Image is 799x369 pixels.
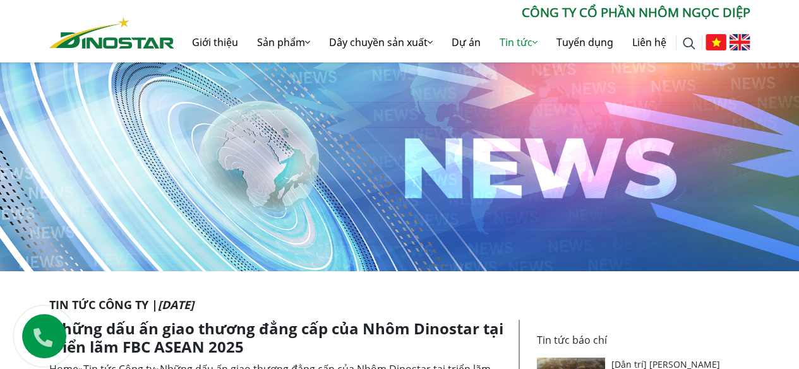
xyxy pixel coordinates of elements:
[683,37,695,50] img: search
[158,297,194,312] i: [DATE]
[730,34,750,50] img: English
[623,22,676,62] a: Liên hệ
[537,332,743,348] p: Tin tức báo chí
[183,22,248,62] a: Giới thiệu
[49,17,174,49] img: Nhôm Dinostar
[49,320,509,356] h1: Những dấu ấn giao thương đẳng cấp của Nhôm Dinostar tại triển lãm FBC ASEAN 2025
[706,34,726,50] img: Tiếng Việt
[547,22,623,62] a: Tuyển dụng
[442,22,490,62] a: Dự án
[490,22,547,62] a: Tin tức
[320,22,442,62] a: Dây chuyền sản xuất
[248,22,320,62] a: Sản phẩm
[49,296,750,313] p: Tin tức Công ty |
[174,3,750,22] p: CÔNG TY CỔ PHẦN NHÔM NGỌC DIỆP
